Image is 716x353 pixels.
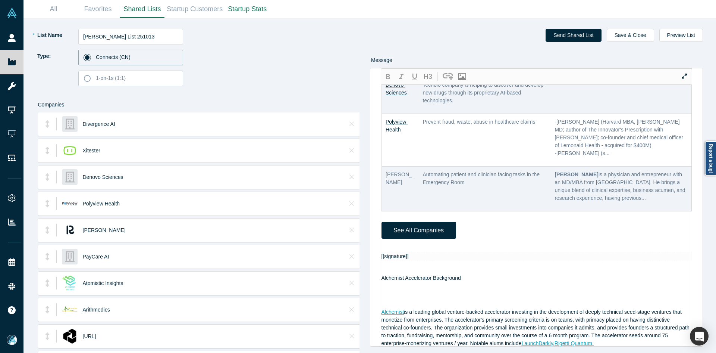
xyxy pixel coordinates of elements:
[62,275,78,291] img: Atomistic Insights
[80,298,340,321] div: Arithmedics
[546,29,601,42] button: Send Shared List
[62,143,78,158] img: Xitester
[371,52,702,68] div: Message
[381,222,456,239] a: See All Companies
[80,192,340,215] div: Polyview Health
[80,219,340,242] div: [PERSON_NAME]
[555,171,598,177] strong: [PERSON_NAME]
[381,274,692,282] p: Alchemist Accelerator Background
[62,328,78,344] img: Atronous.ai
[80,112,340,136] div: Divergence AI
[347,304,357,316] button: Close
[347,171,357,183] button: Close
[164,0,225,18] a: Startup Customers
[521,340,553,346] a: LaunchDarkly
[225,0,270,18] a: Startup Stats
[423,171,547,186] p: Automating patient and clinician facing tasks in the Emergency Room
[62,249,78,264] img: PayCare AI
[347,224,357,236] button: Close
[423,118,547,126] p: Prevent fraud, waste, abuse in healthcare claims
[38,97,65,112] span: Companies
[347,198,357,210] button: Close
[607,29,654,42] button: Save & Close
[705,141,716,176] a: Report a bug!
[38,271,364,295] li: Atomistic InsightsAtomistic InsightsClose
[80,139,340,162] div: Xitester
[76,0,120,18] a: Favorites
[96,54,131,60] span: Connects (CN)
[7,335,17,345] img: Mia Scott's Account
[62,169,78,185] img: Denovo Sciences
[7,8,17,18] img: Alchemist Vault Logo
[120,0,164,18] a: Shared Lists
[386,82,407,96] a: Denovo Sciences
[38,139,364,162] li: XitesterXitesterClose
[38,298,364,322] li: ArithmedicsArithmedicsClose
[38,324,364,348] li: Atronous.ai[URL]Close
[421,70,435,83] button: H3
[37,29,78,42] label: List Name
[381,309,404,315] a: Alchemist
[386,119,408,133] a: Polyview Health
[38,112,364,136] li: Divergence AIDivergence AIClose
[80,325,340,348] div: [URL]
[381,253,692,260] div: [[signature]]
[423,81,547,105] p: Techbio company is helping to discover and develop new drugs through its proprietary AI-based tec...
[96,75,126,81] span: 1-on-1s (1:1)
[31,0,76,18] a: All
[78,29,183,44] input: List Name
[38,165,364,189] li: Denovo SciencesDenovo SciencesClose
[38,218,364,242] li: Renna[PERSON_NAME]Close
[38,192,364,216] li: Polyview HealthPolyview HealthClose
[347,330,357,342] button: Close
[62,302,78,318] img: Arithmedics
[347,145,357,157] button: Close
[62,222,78,238] img: Renna
[80,245,340,268] div: PayCare AI
[38,245,364,269] li: PayCare AI PayCare AIClose
[659,29,703,42] button: Preview List
[37,50,78,84] label: Type:
[347,118,357,130] button: Close
[347,251,357,263] button: Close
[555,118,687,157] p: -[PERSON_NAME] (Harvard MBA, [PERSON_NAME] MD; author of The Innovator's Prescription with [PERSO...
[62,116,78,132] img: Divergence AI
[80,165,340,189] div: Denovo Sciences
[381,167,419,211] td: [PERSON_NAME]
[62,196,78,211] img: Polyview Health
[80,272,340,295] div: Atomistic Insights
[555,171,687,202] p: is a physician and entrepreneur with an MD/MBA from [GEOGRAPHIC_DATA]. He brings a unique blend o...
[347,277,357,289] button: Close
